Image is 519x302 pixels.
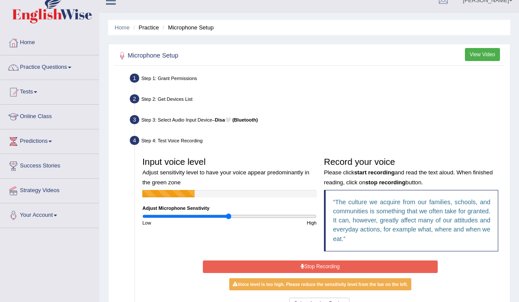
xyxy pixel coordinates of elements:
b: Disa🤍 (Bluetooth) [215,117,258,122]
q: The culture we acquire from our families, schools, and communities is something that we often tak... [333,199,490,242]
a: Predictions [0,129,99,151]
a: Home [0,31,99,52]
li: Practice [131,23,159,32]
a: Online Class [0,105,99,126]
button: View Video [465,48,500,61]
a: Tests [0,80,99,102]
li: Microphone Setup [160,23,214,32]
div: Step 4: Test Voice Recording [127,134,507,150]
a: Home [115,24,130,31]
h3: Input voice level [142,157,317,186]
a: Strategy Videos [0,179,99,200]
small: Please click and read the text aloud. When finished reading, click on button. [324,169,493,185]
div: High [230,219,320,226]
h2: Microphone Setup [117,50,356,61]
div: Step 1: Grant Permissions [127,71,507,87]
a: Your Account [0,203,99,225]
h3: Record your voice [324,157,498,186]
button: Stop Recording [203,260,438,273]
b: start recording [354,169,395,176]
b: stop recording [365,179,406,186]
label: Adjust Microphone Senstivity [142,205,209,212]
div: Voice level is too high. Please reduce the sensitivity level from the bar on the left. [229,278,411,290]
div: Step 2: Get Devices List [127,92,507,108]
a: Practice Questions [0,55,99,77]
a: Success Stories [0,154,99,176]
small: Adjust sensitivity level to have your voice appear predominantly in the green zone [142,169,309,185]
span: – [212,117,258,122]
div: Low [139,219,230,226]
div: Step 3: Select Audio Input Device [127,113,507,129]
